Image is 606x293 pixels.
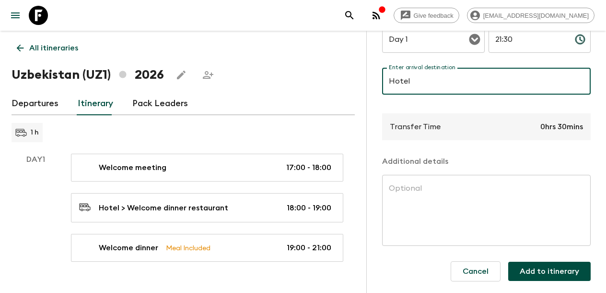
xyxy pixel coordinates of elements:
a: All itineraries [12,38,83,58]
a: Pack Leaders [132,92,188,115]
a: Welcome meeting17:00 - 18:00 [71,154,343,182]
button: Edit this itinerary [172,65,191,85]
button: menu [6,6,25,25]
p: Additional details [382,156,591,167]
p: Transfer Time [390,121,441,133]
a: Hotel > Welcome dinner restaurant18:00 - 19:00 [71,193,343,222]
button: search adventures [340,6,359,25]
a: Welcome dinnerMeal Included19:00 - 21:00 [71,234,343,262]
a: Give feedback [394,8,459,23]
button: Open [468,33,481,46]
span: [EMAIL_ADDRESS][DOMAIN_NAME] [478,12,594,19]
p: Meal Included [166,243,210,253]
h1: Uzbekistan (UZ1) 2026 [12,65,164,85]
div: [EMAIL_ADDRESS][DOMAIN_NAME] [467,8,594,23]
label: Enter arrival destination [389,63,456,72]
span: Give feedback [408,12,459,19]
a: Departures [12,92,58,115]
p: All itineraries [29,42,78,54]
button: Add to itinerary [508,262,591,281]
p: 17:00 - 18:00 [286,162,331,173]
p: Welcome meeting [99,162,166,173]
p: 1 h [31,128,39,137]
p: Day 1 [12,154,59,165]
p: 0hrs 30mins [540,121,583,133]
span: Share this itinerary [198,65,218,85]
input: hh:mm [489,26,567,53]
button: Cancel [451,261,501,281]
p: Hotel > Welcome dinner restaurant [99,202,228,214]
button: Choose time, selected time is 9:30 PM [571,30,590,49]
p: 19:00 - 21:00 [287,242,331,254]
p: 18:00 - 19:00 [287,202,331,214]
p: Welcome dinner [99,242,158,254]
a: Itinerary [78,92,113,115]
